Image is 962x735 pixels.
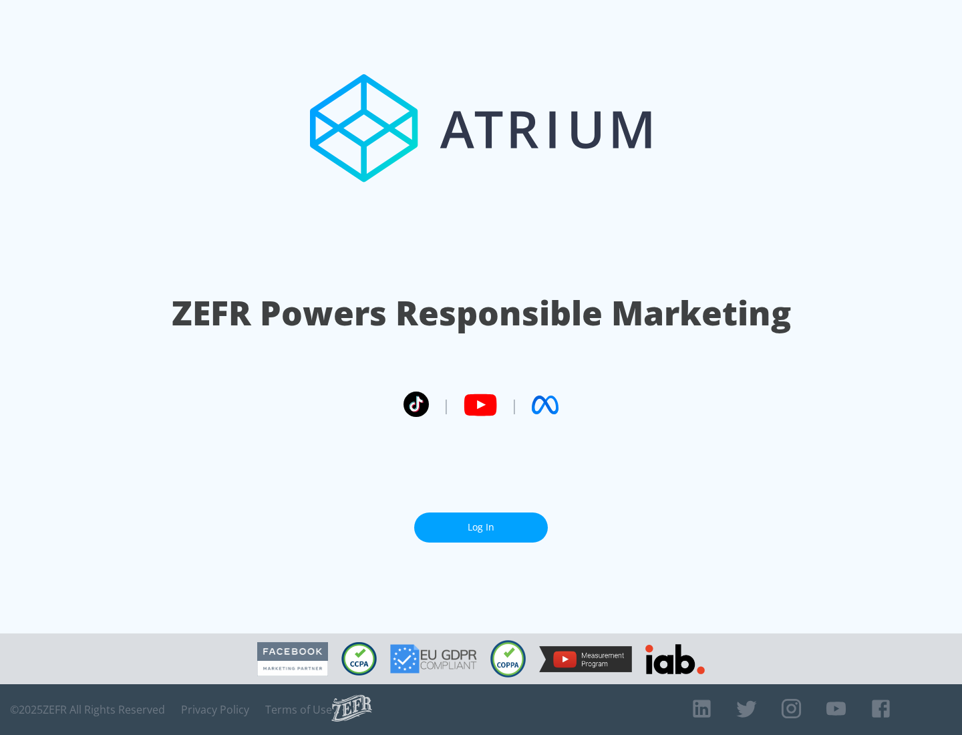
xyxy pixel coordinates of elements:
img: IAB [645,644,705,674]
img: COPPA Compliant [490,640,526,678]
span: | [442,395,450,415]
a: Log In [414,512,548,543]
span: | [510,395,518,415]
img: CCPA Compliant [341,642,377,676]
a: Terms of Use [265,703,332,716]
img: Facebook Marketing Partner [257,642,328,676]
a: Privacy Policy [181,703,249,716]
img: YouTube Measurement Program [539,646,632,672]
span: © 2025 ZEFR All Rights Reserved [10,703,165,716]
img: GDPR Compliant [390,644,477,674]
h1: ZEFR Powers Responsible Marketing [172,290,791,336]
